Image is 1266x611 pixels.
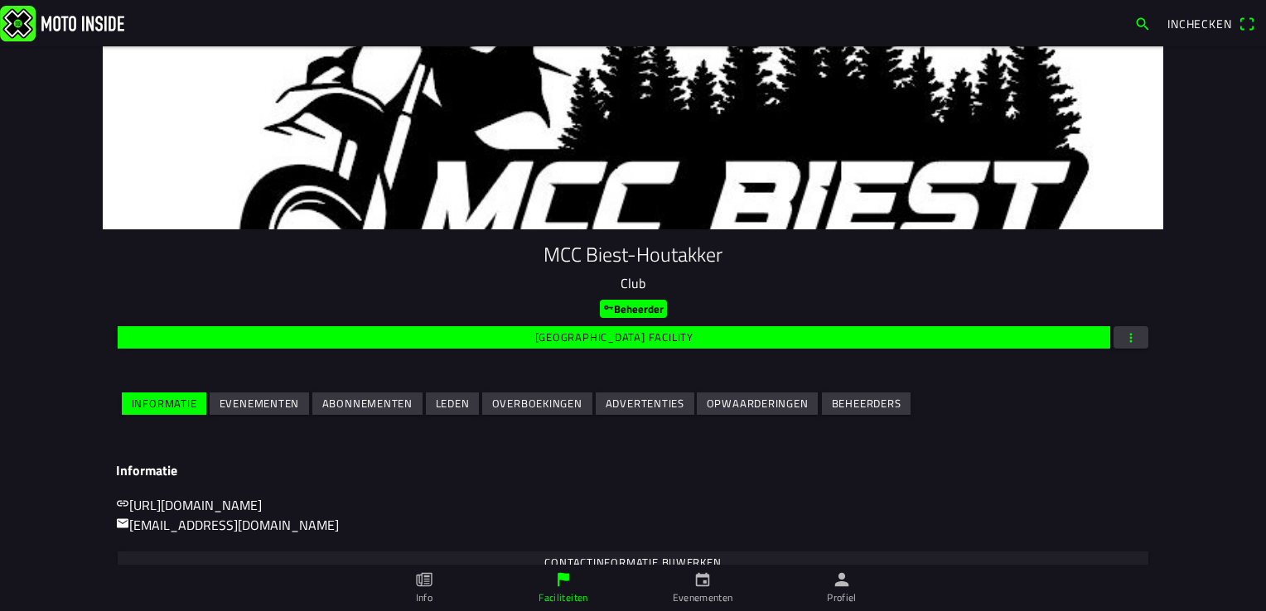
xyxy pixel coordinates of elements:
[312,392,423,415] ion-button: Abonnementen
[116,243,1150,267] h1: MCC Biest-Houtakker
[118,551,1148,574] ion-button: Contactinformatie bijwerken
[554,570,573,589] ion-icon: flag
[1126,9,1159,37] a: search
[827,590,857,605] ion-label: Profiel
[210,392,309,415] ion-button: Evenementen
[822,392,911,415] ion-button: Beheerders
[673,590,733,605] ion-label: Evenementen
[116,273,1150,293] p: Club
[1167,15,1232,32] span: Inchecken
[833,570,851,589] ion-icon: person
[416,590,432,605] ion-label: Info
[693,570,712,589] ion-icon: calendar
[116,463,1150,479] h3: Informatie
[1159,9,1263,37] a: Incheckenqr scanner
[116,517,129,530] ion-icon: mail
[539,590,587,605] ion-label: Faciliteiten
[122,392,206,415] ion-button: Informatie
[415,570,433,589] ion-icon: paper
[697,392,818,415] ion-button: Opwaarderingen
[116,495,262,515] a: link[URL][DOMAIN_NAME]
[116,497,129,510] ion-icon: link
[603,302,614,313] ion-icon: key
[482,392,592,415] ion-button: Overboekingen
[426,392,479,415] ion-button: Leden
[118,326,1110,349] ion-button: [GEOGRAPHIC_DATA] facility
[116,515,339,535] a: mail[EMAIL_ADDRESS][DOMAIN_NAME]
[600,300,667,318] ion-badge: Beheerder
[596,392,694,415] ion-button: Advertenties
